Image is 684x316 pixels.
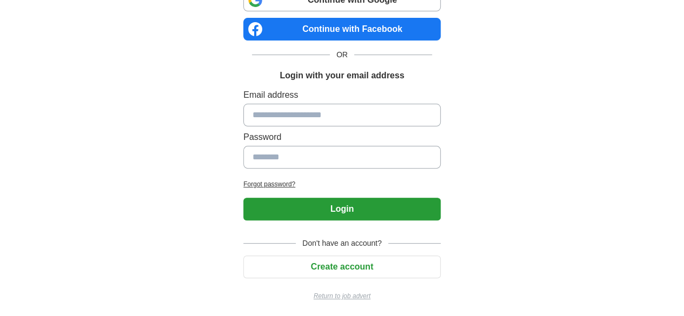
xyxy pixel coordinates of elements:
a: Continue with Facebook [243,18,441,41]
span: Don't have an account? [296,238,388,249]
span: OR [330,49,354,60]
h1: Login with your email address [280,69,404,82]
a: Return to job advert [243,291,441,301]
label: Password [243,131,441,144]
label: Email address [243,89,441,102]
button: Login [243,198,441,220]
button: Create account [243,256,441,278]
a: Forgot password? [243,179,441,189]
a: Create account [243,262,441,271]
